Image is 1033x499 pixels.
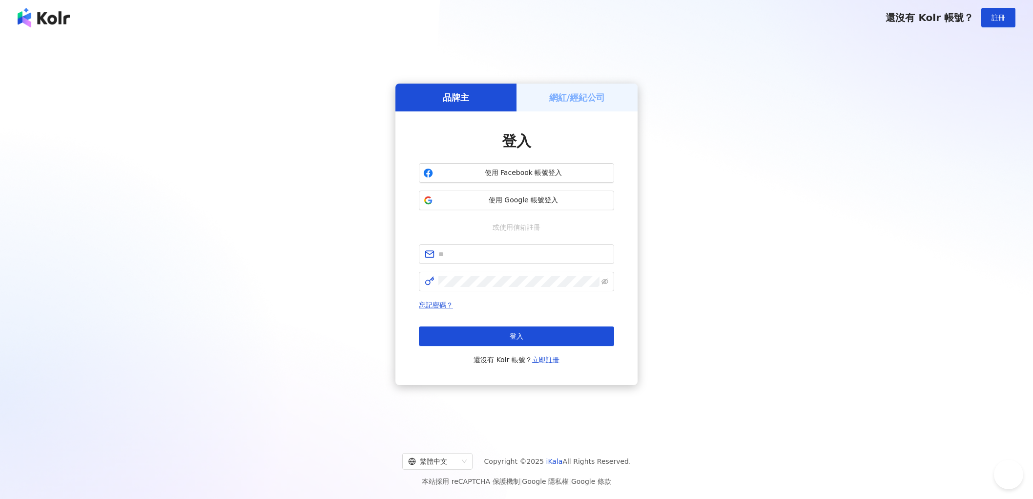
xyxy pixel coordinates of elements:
[419,191,614,210] button: 使用 Google 帳號登入
[484,456,631,467] span: Copyright © 2025 All Rights Reserved.
[601,278,608,285] span: eye-invisible
[486,222,547,233] span: 或使用信箱註冊
[569,477,571,485] span: |
[532,356,559,364] a: 立即註冊
[419,163,614,183] button: 使用 Facebook 帳號登入
[522,477,569,485] a: Google 隱私權
[571,477,611,485] a: Google 條款
[474,354,559,366] span: 還沒有 Kolr 帳號？
[419,326,614,346] button: 登入
[18,8,70,27] img: logo
[886,12,973,23] span: 還沒有 Kolr 帳號？
[510,332,523,340] span: 登入
[546,457,563,465] a: iKala
[502,132,531,150] span: 登入
[437,195,610,205] span: 使用 Google 帳號登入
[443,91,469,104] h5: 品牌主
[994,460,1023,489] iframe: Help Scout Beacon - Open
[419,301,453,309] a: 忘記密碼？
[981,8,1015,27] button: 註冊
[408,454,458,469] div: 繁體中文
[437,168,610,178] span: 使用 Facebook 帳號登入
[549,91,605,104] h5: 網紅/經紀公司
[520,477,522,485] span: |
[992,14,1005,22] span: 註冊
[422,476,611,487] span: 本站採用 reCAPTCHA 保護機制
